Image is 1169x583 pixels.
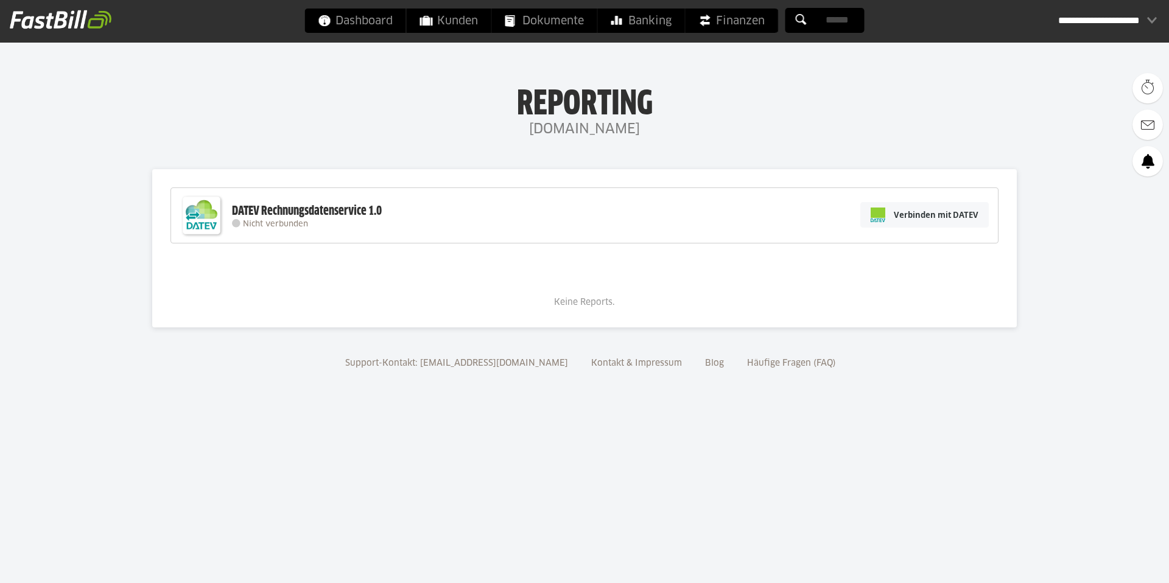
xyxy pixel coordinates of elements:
[611,9,672,33] span: Banking
[305,9,406,33] a: Dashboard
[10,10,111,29] img: fastbill_logo_white.png
[554,298,615,307] span: Keine Reports.
[341,359,572,368] a: Support-Kontakt: [EMAIL_ADDRESS][DOMAIN_NAME]
[177,191,226,240] img: DATEV-Datenservice Logo
[505,9,584,33] span: Dokumente
[701,359,728,368] a: Blog
[492,9,597,33] a: Dokumente
[232,203,382,219] div: DATEV Rechnungsdatenservice 1.0
[686,9,778,33] a: Finanzen
[420,9,478,33] span: Kunden
[122,86,1047,117] h1: Reporting
[860,202,989,228] a: Verbinden mit DATEV
[318,9,393,33] span: Dashboard
[743,359,840,368] a: Häufige Fragen (FAQ)
[894,209,978,221] span: Verbinden mit DATEV
[407,9,491,33] a: Kunden
[699,9,765,33] span: Finanzen
[598,9,685,33] a: Banking
[871,208,885,222] img: pi-datev-logo-farbig-24.svg
[243,220,308,228] span: Nicht verbunden
[587,359,686,368] a: Kontakt & Impressum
